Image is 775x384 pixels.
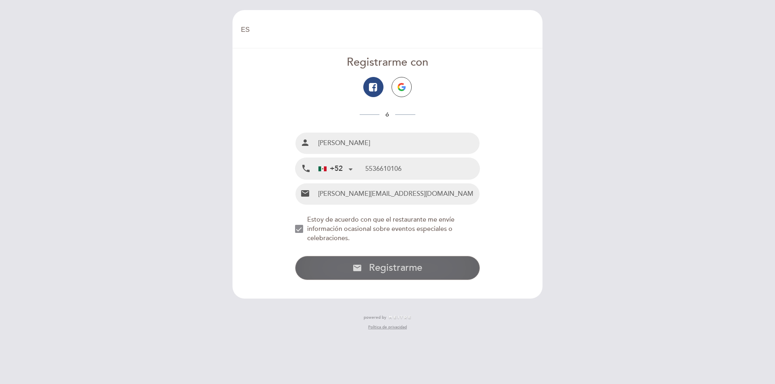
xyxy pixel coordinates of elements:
[315,158,356,179] div: Mexico (México): +52
[368,324,407,330] a: Política de privacidad
[352,263,362,273] i: email
[388,316,411,320] img: MEITRE
[364,315,411,320] a: powered by
[315,183,480,205] input: Email
[295,215,480,243] md-checkbox: NEW_MODAL_AGREE_RESTAURANT_SEND_OCCASIONAL_INFO
[295,256,480,280] button: email Registrarme
[364,315,386,320] span: powered by
[365,158,480,179] input: Teléfono Móvil
[315,133,480,154] input: Nombre y Apellido
[369,262,422,274] span: Registrarme
[300,189,310,198] i: email
[307,216,455,242] span: Estoy de acuerdo con que el restaurante me envíe información ocasional sobre eventos especiales o...
[301,164,311,174] i: local_phone
[379,111,395,118] span: ó
[295,55,480,71] div: Registrarme con
[318,164,343,174] div: +52
[300,138,310,147] i: person
[398,83,406,91] img: icon-google.png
